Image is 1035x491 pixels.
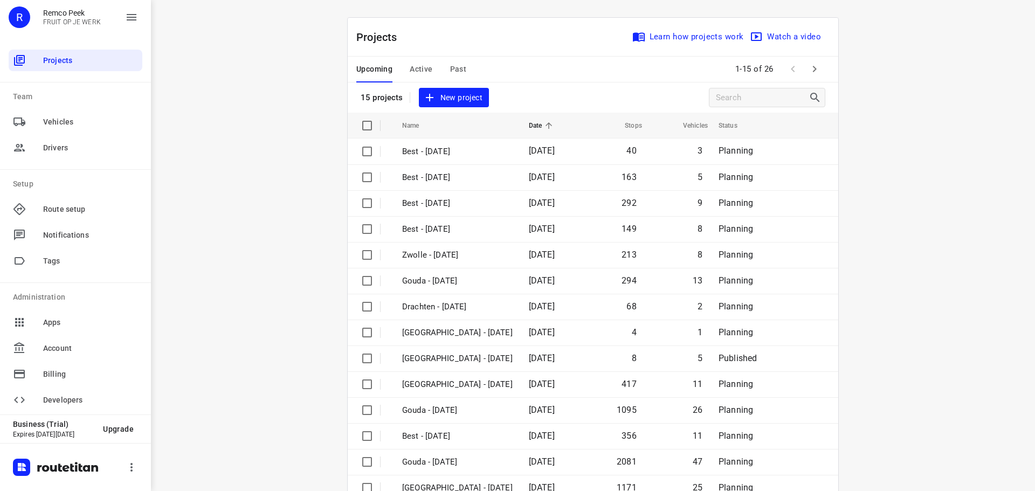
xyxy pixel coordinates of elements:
span: 1-15 of 26 [731,58,778,81]
span: [DATE] [529,275,555,286]
span: Planning [719,405,753,415]
p: Best - Tuesday [402,197,513,210]
div: Search [809,91,825,104]
p: Best - Thursday [402,430,513,442]
span: New project [425,91,482,105]
span: Planning [719,457,753,467]
span: 26 [693,405,702,415]
span: Planning [719,431,753,441]
div: Account [9,337,142,359]
span: 163 [622,172,637,182]
span: [DATE] [529,327,555,337]
p: Zwolle - Thursday [402,378,513,391]
span: 2 [698,301,702,312]
div: Billing [9,363,142,385]
span: 5 [698,353,702,363]
span: 356 [622,431,637,441]
span: 149 [622,224,637,234]
span: 292 [622,198,637,208]
span: [DATE] [529,431,555,441]
p: Zwolle - Friday [402,249,513,261]
input: Search projects [716,89,809,106]
span: [DATE] [529,353,555,363]
span: 1 [698,327,702,337]
span: 294 [622,275,637,286]
div: Notifications [9,224,142,246]
span: 9 [698,198,702,208]
span: Upgrade [103,425,134,433]
span: 47 [693,457,702,467]
span: Status [719,119,751,132]
p: Best - Thursday [402,171,513,184]
div: Drivers [9,137,142,158]
p: Expires [DATE][DATE] [13,431,94,438]
span: Planning [719,275,753,286]
p: Best - Friday [402,146,513,158]
span: Notifications [43,230,138,241]
div: Developers [9,389,142,411]
span: Account [43,343,138,354]
p: Projects [356,29,406,45]
p: Administration [13,292,142,303]
button: New project [419,88,489,108]
span: [DATE] [529,198,555,208]
span: [DATE] [529,301,555,312]
span: 11 [693,379,702,389]
p: Setup [13,178,142,190]
span: Vehicles [669,119,708,132]
span: 13 [693,275,702,286]
span: [DATE] [529,250,555,260]
div: Apps [9,312,142,333]
p: Drachten - Thursday [402,301,513,313]
p: FRUIT OP JE WERK [43,18,101,26]
span: [DATE] [529,172,555,182]
span: Route setup [43,204,138,215]
span: Stops [611,119,642,132]
span: 8 [632,353,637,363]
p: Gemeente Rotterdam - Thursday [402,352,513,365]
span: Next Page [804,58,825,80]
span: Planning [719,146,753,156]
span: 213 [622,250,637,260]
span: [DATE] [529,146,555,156]
span: Tags [43,255,138,267]
p: Antwerpen - Thursday [402,327,513,339]
button: Upgrade [94,419,142,439]
span: 40 [626,146,636,156]
span: Published [719,353,757,363]
span: Planning [719,327,753,337]
p: Gouda - Thursday [402,404,513,417]
p: Gouda - Friday [402,275,513,287]
span: Vehicles [43,116,138,128]
span: Apps [43,317,138,328]
span: 11 [693,431,702,441]
span: 8 [698,224,702,234]
span: 5 [698,172,702,182]
div: Route setup [9,198,142,220]
span: Developers [43,395,138,406]
span: 3 [698,146,702,156]
p: Gouda - Wednesday [402,456,513,468]
span: Active [410,63,432,76]
span: Billing [43,369,138,380]
span: 4 [632,327,637,337]
p: 15 projects [361,93,403,102]
span: Planning [719,198,753,208]
span: 2081 [617,457,637,467]
span: Past [450,63,467,76]
span: 1095 [617,405,637,415]
p: Best - Friday [402,223,513,236]
div: R [9,6,30,28]
span: 8 [698,250,702,260]
p: Business (Trial) [13,420,94,428]
span: 68 [626,301,636,312]
span: Projects [43,55,138,66]
span: Drivers [43,142,138,154]
span: Name [402,119,433,132]
div: Projects [9,50,142,71]
div: Tags [9,250,142,272]
span: Planning [719,172,753,182]
span: [DATE] [529,405,555,415]
p: Remco Peek [43,9,101,17]
span: Planning [719,301,753,312]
